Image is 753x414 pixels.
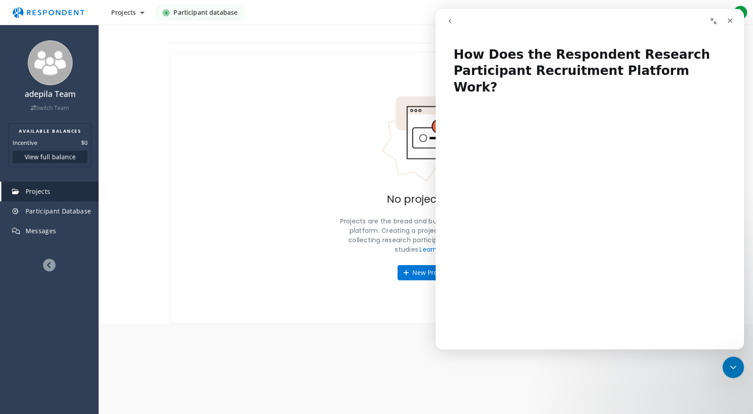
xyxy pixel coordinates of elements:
iframe: Intercom live chat [436,9,744,349]
button: adepila Team [653,4,728,21]
span: Projects [111,8,136,17]
span: Participant Database [26,207,91,215]
h2: AVAILABLE BALANCES [13,127,87,135]
a: Participant database [155,4,245,21]
span: adepila Team [671,8,712,17]
button: View full balance [13,151,87,163]
a: Learn more [420,245,457,254]
span: Messages [26,227,56,235]
a: Switch Team [31,104,69,112]
img: No projects indicator [381,96,471,183]
span: Participant database [173,4,238,21]
h4: adepila Team [6,90,94,99]
iframe: Intercom live chat [723,357,744,378]
h2: No projects yet [387,193,465,206]
span: L [733,5,748,20]
dd: $0 [81,138,87,147]
button: Projects [104,4,151,21]
span: Projects [26,187,51,196]
dt: Incentive [13,138,37,147]
section: Balance summary [9,123,91,167]
p: Projects are the bread and butter of the Respondent platform. Creating a project allows you to st... [336,217,515,254]
img: respondent-logo.png [7,4,90,21]
a: Message participants [610,4,628,22]
button: L [731,4,749,21]
a: Help and support [632,4,649,22]
button: New Project [398,265,454,280]
img: team_avatar_256.png [28,40,73,85]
